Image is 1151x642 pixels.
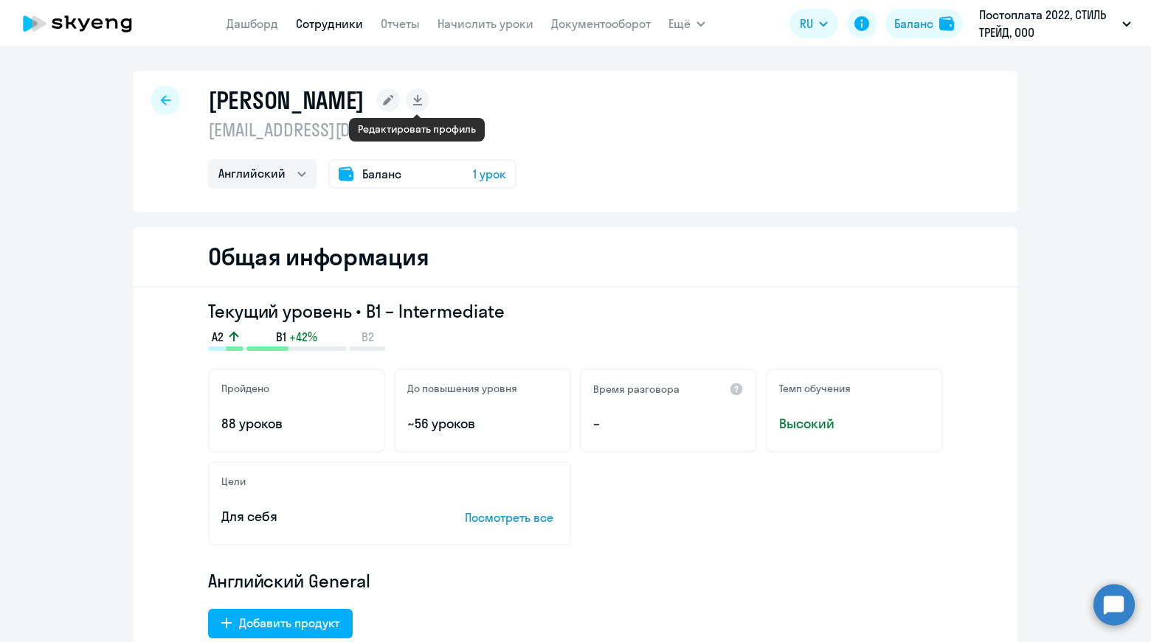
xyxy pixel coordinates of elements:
h5: Пройдено [221,382,269,395]
p: Постоплата 2022, СТИЛЬ ТРЕЙД, ООО [979,6,1116,41]
div: Баланс [894,15,933,32]
span: Английский General [208,569,370,593]
a: Дашборд [227,16,278,31]
h5: До повышения уровня [407,382,517,395]
p: ~56 уроков [407,414,558,433]
h2: Общая информация [208,242,429,271]
button: Ещё [668,9,705,38]
p: Для себя [221,507,419,526]
h5: Время разговора [593,383,680,396]
a: Документооборот [551,16,651,31]
span: B2 [362,329,374,345]
button: Постоплата 2022, СТИЛЬ ТРЕЙД, ООО [972,6,1138,41]
span: 1 урок [473,165,506,183]
img: balance [939,16,954,31]
span: Баланс [362,165,401,183]
span: Ещё [668,15,691,32]
span: +42% [289,329,317,345]
p: [EMAIL_ADDRESS][DOMAIN_NAME] [208,118,516,142]
a: Сотрудники [296,16,363,31]
h5: Цели [221,475,246,488]
button: RU [789,9,838,38]
div: Редактировать профиль [358,122,476,136]
span: RU [800,15,813,32]
button: Балансbalance [885,9,963,38]
h1: [PERSON_NAME] [208,86,364,115]
span: A2 [212,329,224,345]
span: Высокий [779,414,930,433]
p: Посмотреть все [465,509,558,526]
span: B1 [276,329,286,345]
p: 88 уроков [221,414,372,433]
h5: Темп обучения [779,382,851,395]
div: Добавить продукт [239,614,339,632]
a: Отчеты [381,16,420,31]
button: Добавить продукт [208,609,353,638]
a: Начислить уроки [438,16,533,31]
h3: Текущий уровень • B1 – Intermediate [208,299,943,323]
p: – [593,414,744,433]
